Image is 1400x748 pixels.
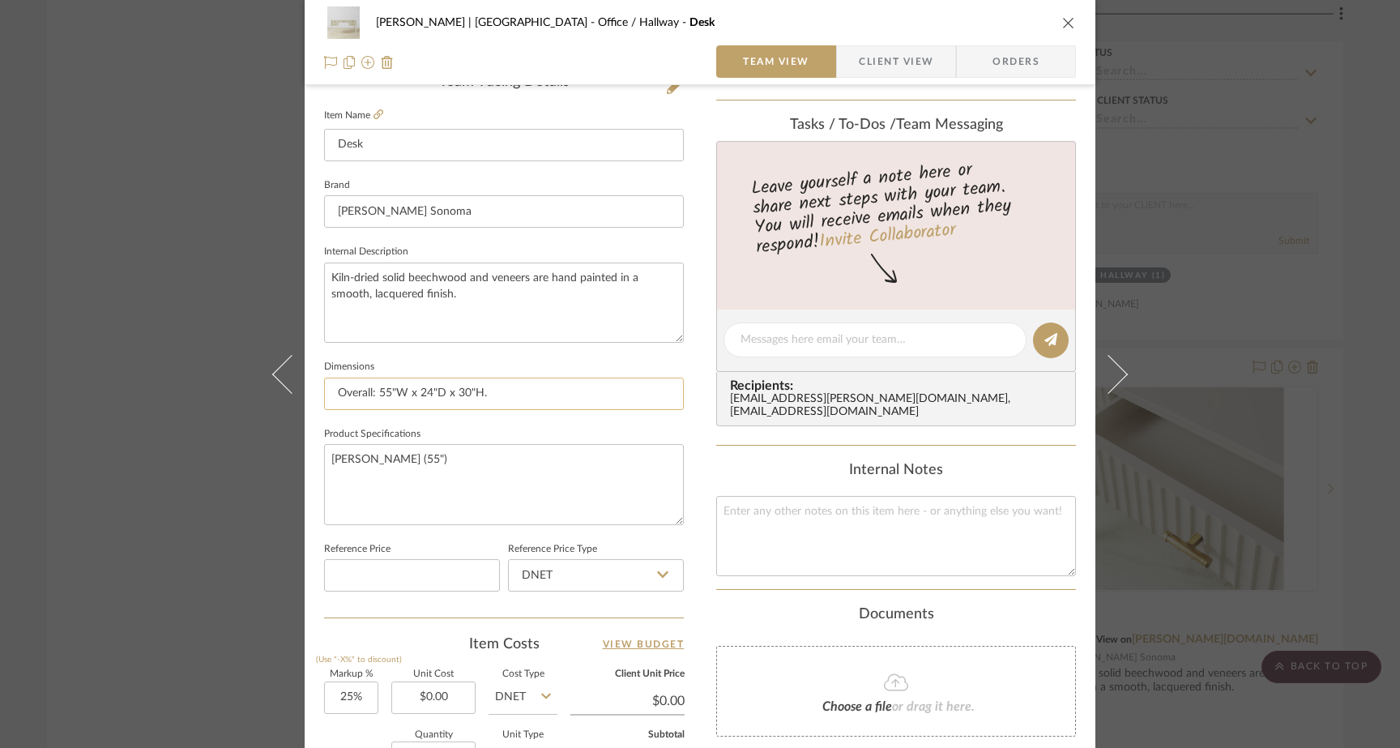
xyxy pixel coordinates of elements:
[716,117,1076,135] div: team Messaging
[324,363,374,371] label: Dimensions
[743,45,809,78] span: Team View
[489,731,557,739] label: Unit Type
[391,670,476,678] label: Unit Cost
[603,635,685,654] a: View Budget
[790,118,896,132] span: Tasks / To-Dos /
[730,378,1069,393] span: Recipients:
[324,430,420,438] label: Product Specifications
[324,545,391,554] label: Reference Price
[324,635,684,654] div: Item Costs
[716,606,1076,624] div: Documents
[1061,15,1076,30] button: close
[324,670,378,678] label: Markup %
[324,129,684,161] input: Enter Item Name
[324,195,684,228] input: Enter Brand
[716,462,1076,480] div: Internal Notes
[892,700,975,713] span: or drag it here.
[715,152,1078,261] div: Leave yourself a note here or share next steps with your team. You will receive emails when they ...
[391,731,476,739] label: Quantity
[324,109,383,122] label: Item Name
[376,17,598,28] span: [PERSON_NAME] | [GEOGRAPHIC_DATA]
[598,17,689,28] span: Office / Hallway
[324,248,408,256] label: Internal Description
[570,670,685,678] label: Client Unit Price
[570,731,685,739] label: Subtotal
[822,700,892,713] span: Choose a file
[508,545,597,554] label: Reference Price Type
[689,17,715,28] span: Desk
[730,393,1069,419] div: [EMAIL_ADDRESS][PERSON_NAME][DOMAIN_NAME] , [EMAIL_ADDRESS][DOMAIN_NAME]
[818,216,957,257] a: Invite Collaborator
[324,378,684,410] input: Enter the dimensions of this item
[381,56,394,69] img: Remove from project
[324,6,363,39] img: 1b95578f-0719-43a1-8d4c-8842f471ea42_48x40.jpg
[975,45,1057,78] span: Orders
[859,45,933,78] span: Client View
[324,182,350,190] label: Brand
[489,670,557,678] label: Cost Type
